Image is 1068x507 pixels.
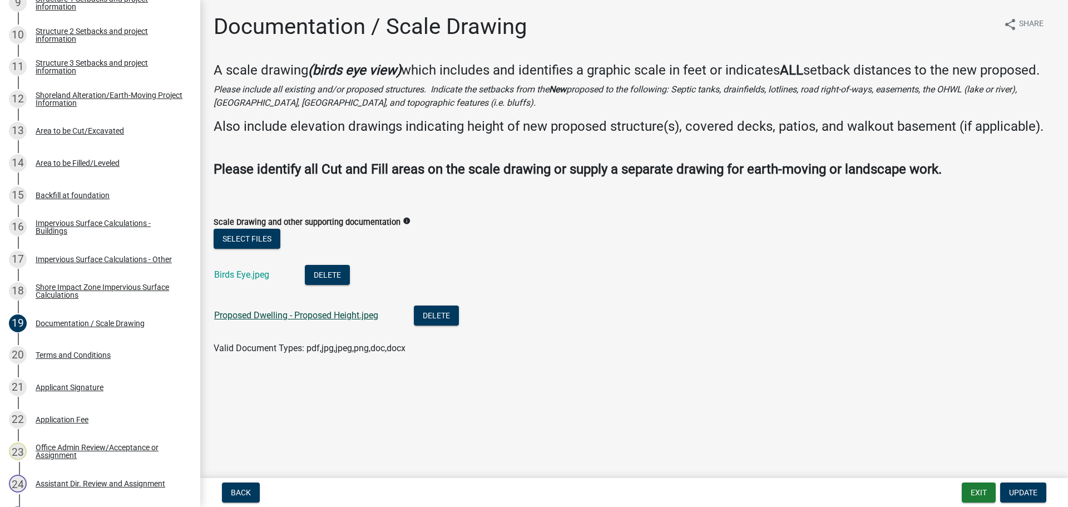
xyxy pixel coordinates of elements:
span: Share [1019,18,1044,31]
div: Documentation / Scale Drawing [36,319,145,327]
div: 13 [9,122,27,140]
div: 21 [9,378,27,396]
span: Back [231,488,251,497]
div: Assistant Dir. Review and Assignment [36,480,165,488]
strong: (birds eye view) [308,62,401,78]
div: Area to be Cut/Excavated [36,127,124,135]
strong: Please identify all Cut and Fill areas on the scale drawing or supply a separate drawing for eart... [214,161,942,177]
div: 23 [9,442,27,460]
h4: Also include elevation drawings indicating height of new proposed structure(s), covered decks, pa... [214,119,1055,135]
div: Structure 2 Setbacks and project information [36,27,182,43]
div: Application Fee [36,416,88,424]
i: share [1003,18,1017,31]
a: Birds Eye.jpeg [214,269,269,280]
div: 15 [9,186,27,204]
div: 16 [9,218,27,236]
div: Terms and Conditions [36,351,111,359]
wm-modal-confirm: Delete Document [414,311,459,322]
button: Select files [214,229,280,249]
h1: Documentation / Scale Drawing [214,13,527,40]
label: Scale Drawing and other supporting documentation [214,219,400,227]
div: Office Admin Review/Acceptance or Assignment [36,444,182,459]
button: Back [222,483,260,503]
div: 12 [9,90,27,108]
button: Delete [414,306,459,326]
div: 20 [9,346,27,364]
button: Update [1000,483,1046,503]
div: 10 [9,26,27,44]
div: Shore Impact Zone Impervious Surface Calculations [36,283,182,299]
div: 11 [9,58,27,76]
i: Please include all existing and/or proposed structures. Indicate the setbacks from the proposed t... [214,84,1017,108]
div: 17 [9,250,27,268]
button: Exit [962,483,996,503]
strong: New [549,84,566,95]
wm-modal-confirm: Delete Document [305,270,350,281]
div: Shoreland Alteration/Earth-Moving Project Information [36,91,182,107]
div: Area to be Filled/Leveled [36,159,120,167]
div: 24 [9,475,27,493]
div: 18 [9,282,27,300]
i: info [403,217,411,225]
span: Update [1009,488,1037,497]
div: Structure 3 Setbacks and project information [36,59,182,75]
div: Applicant Signature [36,383,103,391]
div: 19 [9,314,27,332]
span: Valid Document Types: pdf,jpg,jpeg,png,doc,docx [214,343,406,353]
div: Impervious Surface Calculations - Buildings [36,219,182,235]
div: 14 [9,154,27,172]
div: Backfill at foundation [36,191,110,199]
div: 22 [9,411,27,429]
button: Delete [305,265,350,285]
div: Impervious Surface Calculations - Other [36,255,172,263]
button: shareShare [995,13,1052,35]
strong: ALL [780,62,803,78]
a: Proposed Dwelling - Proposed Height.jpeg [214,310,378,321]
h4: A scale drawing which includes and identifies a graphic scale in feet or indicates setback distan... [214,62,1055,78]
